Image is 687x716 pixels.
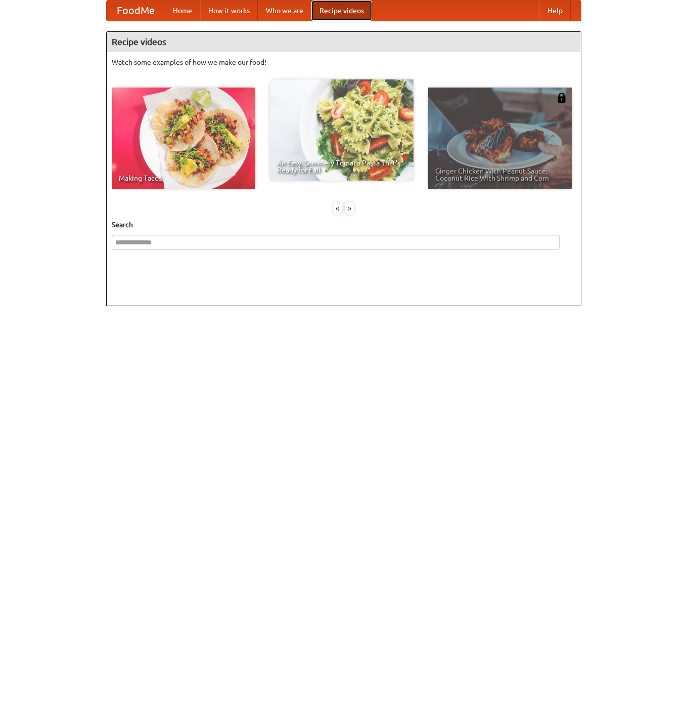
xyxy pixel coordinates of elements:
img: 483408.png [557,93,567,103]
a: How it works [200,1,258,21]
a: Making Tacos [112,88,255,189]
h5: Search [112,220,576,230]
span: An Easy, Summery Tomato Pasta That's Ready for Fall [277,159,406,174]
a: An Easy, Summery Tomato Pasta That's Ready for Fall [270,79,414,181]
a: FoodMe [107,1,165,21]
p: Watch some examples of how we make our food! [112,57,576,67]
a: Recipe videos [311,1,372,21]
h4: Recipe videos [107,32,581,52]
div: « [333,202,342,215]
div: » [345,202,354,215]
span: Making Tacos [119,175,248,182]
a: Home [165,1,200,21]
a: Who we are [258,1,311,21]
a: Help [539,1,571,21]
